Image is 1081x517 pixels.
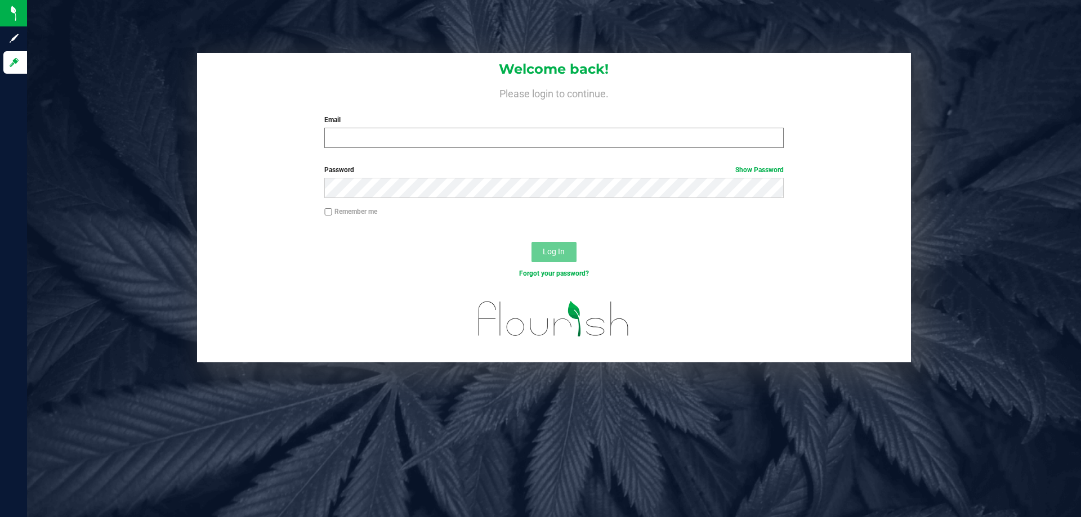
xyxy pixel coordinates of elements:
[324,166,354,174] span: Password
[324,208,332,216] input: Remember me
[735,166,784,174] a: Show Password
[531,242,577,262] button: Log In
[543,247,565,256] span: Log In
[197,86,911,99] h4: Please login to continue.
[464,290,643,348] img: flourish_logo.svg
[8,33,20,44] inline-svg: Sign up
[324,206,377,217] label: Remember me
[197,62,911,77] h1: Welcome back!
[519,269,589,277] a: Forgot your password?
[324,115,783,125] label: Email
[8,57,20,68] inline-svg: Log in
